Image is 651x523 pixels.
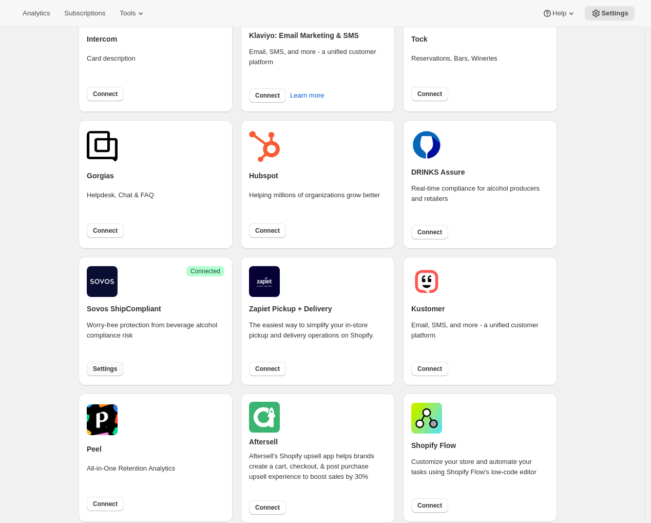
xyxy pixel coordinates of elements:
[58,6,111,21] button: Subscriptions
[411,403,442,434] img: shopifyflow.png
[249,304,332,314] h2: Zapiet Pickup + Delivery
[411,304,445,314] h2: Kustomer
[87,304,161,314] h2: Sovos ShipCompliant
[113,6,152,21] button: Tools
[417,90,442,98] span: Connect
[87,320,224,355] div: Worry-free protection from beverage alcohol compliance risk
[87,171,114,181] h2: Gorgias
[23,9,50,17] span: Analytics
[552,9,566,17] span: Help
[411,225,448,239] button: Connect
[249,402,280,433] img: aftersell.png
[249,500,286,515] button: Connect
[249,88,286,103] button: Connect
[87,266,118,297] img: shipcompliant.png
[87,34,117,44] h2: Intercom
[411,87,448,101] button: Connect
[120,9,136,17] span: Tools
[536,6,583,21] button: Help
[93,227,118,235] span: Connect
[411,362,448,376] button: Connect
[87,87,124,101] button: Connect
[411,320,549,355] div: Email, SMS, and more - a unified customer platform
[93,365,117,373] span: Settings
[255,503,280,512] span: Connect
[87,444,102,454] h2: Peel
[249,320,387,355] div: The easiest way to simplify your in-store pickup and delivery operations on Shopify.
[417,501,442,510] span: Connect
[411,440,456,451] h2: Shopify Flow
[411,34,428,44] h2: Tock
[417,228,442,236] span: Connect
[93,500,118,508] span: Connect
[249,362,286,376] button: Connect
[249,30,359,41] h2: Klaviyo: Email Marketing & SMS
[284,87,330,104] button: Learn more
[87,53,136,78] div: Card description
[255,227,280,235] span: Connect
[249,266,280,297] img: zapiet.jpg
[290,90,324,101] span: Learn more
[87,497,124,511] button: Connect
[417,365,442,373] span: Connect
[249,171,278,181] h2: Hubspot
[249,47,387,82] div: Email, SMS, and more - a unified customer platform
[87,190,154,215] div: Helpdesk, Chat & FAQ
[585,6,635,21] button: Settings
[411,457,549,492] div: Customize your store and automate your tasks using Shopify Flow's low-code editor
[249,437,278,447] h2: Aftersell
[411,183,549,218] div: Real-time compliance for alcohol producers and retailers
[255,365,280,373] span: Connect
[190,267,220,275] span: Connected
[249,131,280,162] img: hubspot.png
[249,190,380,215] div: Helping millions of organizations grow better
[87,404,118,435] img: peel.png
[87,463,175,488] div: All-in-One Retention Analytics
[411,53,497,78] div: Reservations, Bars, Wineries
[87,223,124,238] button: Connect
[601,9,628,17] span: Settings
[255,91,280,100] span: Connect
[64,9,105,17] span: Subscriptions
[249,223,286,238] button: Connect
[16,6,56,21] button: Analytics
[411,129,442,160] img: drinks.png
[87,131,118,162] img: gorgias.png
[411,167,465,177] h2: DRINKS Assure
[411,498,448,513] button: Connect
[93,90,118,98] span: Connect
[87,362,123,376] button: Settings
[249,451,387,496] div: Aftersell's Shopify upsell app helps brands create a cart, checkout, & post purchase upsell exper...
